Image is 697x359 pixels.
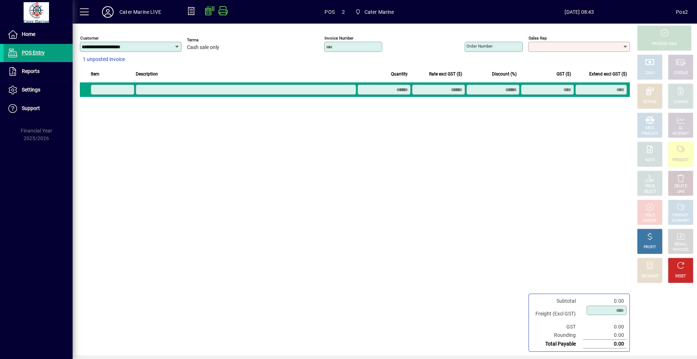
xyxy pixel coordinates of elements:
div: DISCOUNT [641,274,659,279]
mat-label: Order number [466,44,493,49]
div: Pos2 [676,6,688,18]
a: Home [4,25,73,44]
div: SUMMARY [672,218,690,224]
span: Support [22,105,40,111]
td: Subtotal [532,297,583,305]
div: EFTPOS [643,99,657,105]
a: Settings [4,81,73,99]
div: CHARGE [674,99,688,105]
td: Freight (Excl GST) [532,305,583,323]
span: Cater Marine [364,6,394,18]
div: CASH [645,70,655,76]
span: Description [136,70,158,78]
div: GL [678,126,683,131]
div: RECALL [674,242,687,247]
mat-label: Customer [80,36,99,41]
div: PRODUCT [672,213,689,218]
button: Profile [96,5,119,19]
button: 1 unposted invoice [80,53,128,66]
span: Reports [22,68,40,74]
mat-label: Sales rep [529,36,547,41]
span: 1 unposted invoice [83,56,125,63]
span: [DATE] 08:43 [483,6,676,18]
div: INVOICES [673,247,688,253]
span: Extend excl GST ($) [589,70,627,78]
td: Rounding [532,331,583,340]
span: Cater Marine [352,5,397,19]
div: DELETE [674,184,687,189]
div: NOTE [645,158,655,163]
div: CHEQUE [674,70,688,76]
div: LINE [677,189,684,195]
div: INVOICE [643,218,656,224]
div: HOLD [645,213,655,218]
td: 0.00 [583,331,627,340]
span: Discount (%) [492,70,517,78]
div: RESET [675,274,686,279]
td: Total Payable [532,340,583,348]
span: Home [22,31,35,37]
div: PROFIT [644,245,656,250]
td: 0.00 [583,323,627,331]
div: Cater Marine LIVE [119,6,161,18]
div: MISC [645,126,654,131]
div: PRODUCT [641,131,658,136]
span: Rate excl GST ($) [429,70,462,78]
span: Item [91,70,99,78]
a: Reports [4,62,73,81]
div: PRICE [645,184,655,189]
div: PROCESS SALE [652,41,677,47]
mat-label: Invoice number [325,36,354,41]
div: SELECT [644,189,656,195]
a: Support [4,99,73,118]
span: 2 [342,6,345,18]
span: GST ($) [557,70,571,78]
span: POS Entry [22,50,45,56]
span: Terms [187,38,231,42]
div: ACCOUNT [672,131,689,136]
span: Cash sale only [187,45,219,50]
td: 0.00 [583,297,627,305]
span: POS [325,6,335,18]
span: Quantity [391,70,408,78]
span: Settings [22,87,40,93]
td: GST [532,323,583,331]
div: PRODUCT [672,158,689,163]
td: 0.00 [583,340,627,348]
